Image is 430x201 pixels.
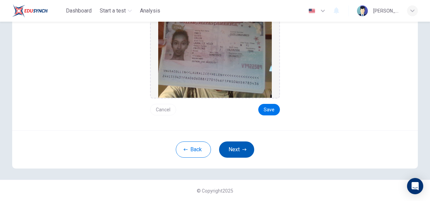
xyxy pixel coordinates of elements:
img: EduSynch logo [12,4,48,18]
img: en [308,8,316,14]
div: [PERSON_NAME] [373,7,399,15]
button: Start a test [97,5,135,17]
a: EduSynch logo [12,4,63,18]
button: Save [258,104,280,115]
button: Back [176,141,211,158]
div: Open Intercom Messenger [407,178,423,194]
img: preview screemshot [158,10,272,98]
span: Analysis [140,7,160,15]
button: Next [219,141,254,158]
img: Profile picture [357,5,368,16]
button: Analysis [137,5,163,17]
span: Start a test [100,7,126,15]
span: © Copyright 2025 [197,188,233,194]
button: Cancel [150,104,176,115]
button: Dashboard [63,5,94,17]
span: Dashboard [66,7,92,15]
